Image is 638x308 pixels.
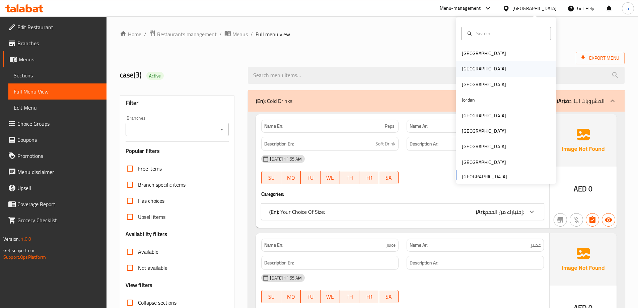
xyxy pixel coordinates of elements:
strong: Name Ar: [410,123,428,130]
b: (Ar): [557,96,566,106]
button: TU [301,171,320,184]
button: Purchased item [570,213,583,227]
b: (En): [269,207,279,217]
img: Ae5nvW7+0k+MAAAAAElFTkSuQmCC [550,233,617,286]
span: FR [362,292,376,302]
h3: Popular filters [126,147,229,155]
span: AED [574,182,587,195]
a: Grocery Checklist [3,212,107,228]
span: Branch specific items [138,181,186,189]
span: MO [284,292,298,302]
li: / [219,30,222,38]
button: TH [340,290,359,303]
span: Restaurants management [157,30,217,38]
span: 0 [588,182,592,195]
div: (En): Your Choice Of Size:(Ar):إختيارك من الحجم: [261,204,544,220]
strong: Description En: [264,259,294,267]
a: Coverage Report [3,196,107,212]
span: Sections [14,71,101,79]
div: Active [146,72,164,80]
div: [GEOGRAPHIC_DATA] [462,50,506,57]
span: Menu disclaimer [17,168,101,176]
a: Restaurants management [149,30,217,39]
span: Choice Groups [17,120,101,128]
span: [DATE] 11:55 AM [267,156,304,162]
button: SA [379,171,399,184]
span: FR [362,173,376,183]
strong: Description En: [264,140,294,148]
span: Coupons [17,136,101,144]
button: Not branch specific item [554,213,567,227]
a: Sections [8,67,107,83]
span: Upsell items [138,213,165,221]
span: 1.0.0 [21,235,31,243]
a: Edit Menu [8,100,107,116]
span: SU [264,173,278,183]
h4: Caregories: [261,191,544,197]
span: a [627,5,629,12]
h2: case(3) [120,70,240,80]
span: SU [264,292,278,302]
span: Soft Drink [375,140,396,148]
a: Coupons [3,132,107,148]
span: Promotions [17,152,101,160]
div: [GEOGRAPHIC_DATA] [512,5,557,12]
div: Filter [126,96,229,110]
strong: Name Ar: [410,242,428,249]
span: TU [303,292,317,302]
span: Upsell [17,184,101,192]
span: Get support on: [3,246,34,255]
a: Branches [3,35,107,51]
h3: View filters [126,281,153,289]
button: WE [321,290,340,303]
input: Search [474,30,547,37]
span: Branches [17,39,101,47]
a: Menus [224,30,248,39]
a: Menus [3,51,107,67]
span: Version: [3,235,20,243]
span: TU [303,173,317,183]
a: Choice Groups [3,116,107,132]
span: TH [343,173,357,183]
span: WE [323,292,337,302]
li: / [144,30,146,38]
span: Collapse sections [138,299,176,307]
b: (Ar): [476,207,485,217]
span: [DATE] 11:55 AM [267,275,304,281]
button: TU [301,290,320,303]
a: Full Menu View [8,83,107,100]
button: MO [281,290,301,303]
button: SA [379,290,399,303]
button: FR [359,171,379,184]
strong: Description Ar: [410,259,438,267]
a: Menu disclaimer [3,164,107,180]
b: (En): [256,96,266,106]
span: WE [323,173,337,183]
a: Upsell [3,180,107,196]
span: Edit Menu [14,104,101,112]
span: juice [387,242,396,249]
button: SU [261,171,281,184]
span: Has choices [138,197,164,205]
strong: Name En: [264,242,283,249]
p: Your Choice Of Size: [269,208,325,216]
nav: breadcrumb [120,30,625,39]
span: Edit Restaurant [17,23,101,31]
button: FR [359,290,379,303]
p: Cold Drinks [256,97,292,105]
span: Coverage Report [17,200,101,208]
span: Not available [138,264,167,272]
span: Grocery Checklist [17,216,101,224]
span: TH [343,292,357,302]
span: Full menu view [256,30,290,38]
div: (En): Cold Drinks(Ar):المشروبات الباردة [248,90,625,112]
input: search [248,67,625,84]
h3: Availability filters [126,230,167,238]
span: إختيارك من الحجم: [485,207,524,217]
strong: Description Ar: [410,140,438,148]
div: [GEOGRAPHIC_DATA] [462,65,506,72]
span: SA [382,173,396,183]
img: Ae5nvW7+0k+MAAAAAElFTkSuQmCC [550,114,617,167]
a: Home [120,30,141,38]
span: Menus [232,30,248,38]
